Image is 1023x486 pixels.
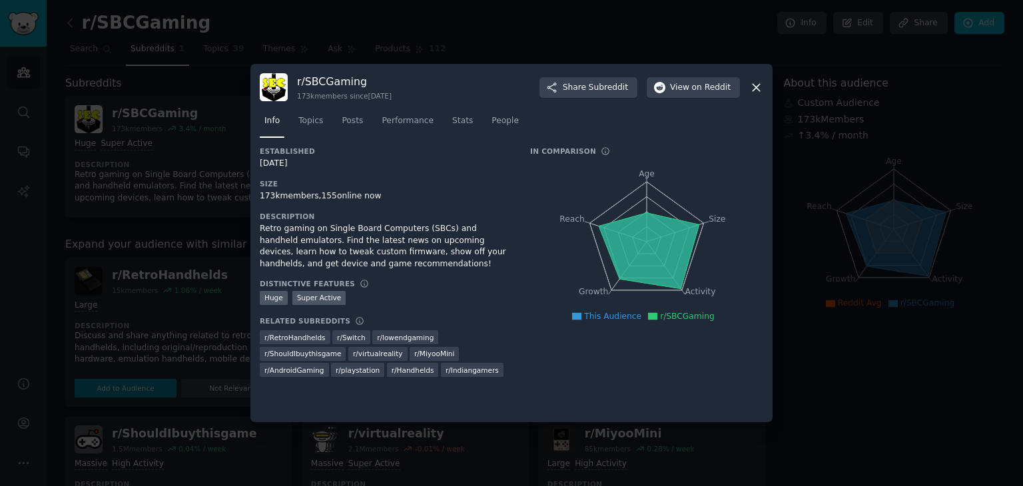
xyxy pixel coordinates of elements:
h3: In Comparison [530,146,596,156]
tspan: Age [639,169,655,178]
span: View [670,82,731,94]
span: r/ Indiangamers [446,365,499,375]
span: r/ MiyooMini [414,349,454,358]
div: Huge [260,291,288,305]
span: Performance [382,115,434,127]
span: People [492,115,519,127]
h3: Established [260,146,511,156]
button: ShareSubreddit [539,77,637,99]
span: r/ RetroHandhelds [264,333,326,342]
div: Super Active [292,291,346,305]
tspan: Activity [685,288,716,297]
h3: Distinctive Features [260,279,355,288]
tspan: Reach [559,214,585,224]
span: r/ playstation [336,365,380,375]
span: Share [563,82,628,94]
div: 173k members since [DATE] [297,91,392,101]
a: Info [260,111,284,138]
span: r/ AndroidGaming [264,365,324,375]
div: Retro gaming on Single Board Computers (SBCs) and handheld emulators. Find the latest news on upc... [260,223,511,270]
tspan: Size [709,214,725,224]
h3: Related Subreddits [260,316,350,326]
div: [DATE] [260,158,511,170]
span: r/ ShouldIbuythisgame [264,349,341,358]
a: Topics [294,111,328,138]
span: Subreddit [589,82,628,94]
h3: r/ SBCGaming [297,75,392,89]
tspan: Growth [579,288,608,297]
span: r/ lowendgaming [377,333,434,342]
span: r/SBCGaming [660,312,715,321]
span: r/ Switch [337,333,366,342]
span: Topics [298,115,323,127]
div: 173k members, 155 online now [260,190,511,202]
span: r/ Handhelds [392,365,434,375]
span: r/ virtualreality [353,349,403,358]
span: This Audience [584,312,641,321]
span: on Reddit [692,82,731,94]
span: Info [264,115,280,127]
h3: Size [260,179,511,188]
img: SBCGaming [260,73,288,101]
h3: Description [260,212,511,221]
a: People [487,111,523,138]
span: Stats [452,115,473,127]
span: Posts [342,115,363,127]
a: Posts [337,111,368,138]
a: Stats [448,111,478,138]
button: Viewon Reddit [647,77,740,99]
a: Performance [377,111,438,138]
